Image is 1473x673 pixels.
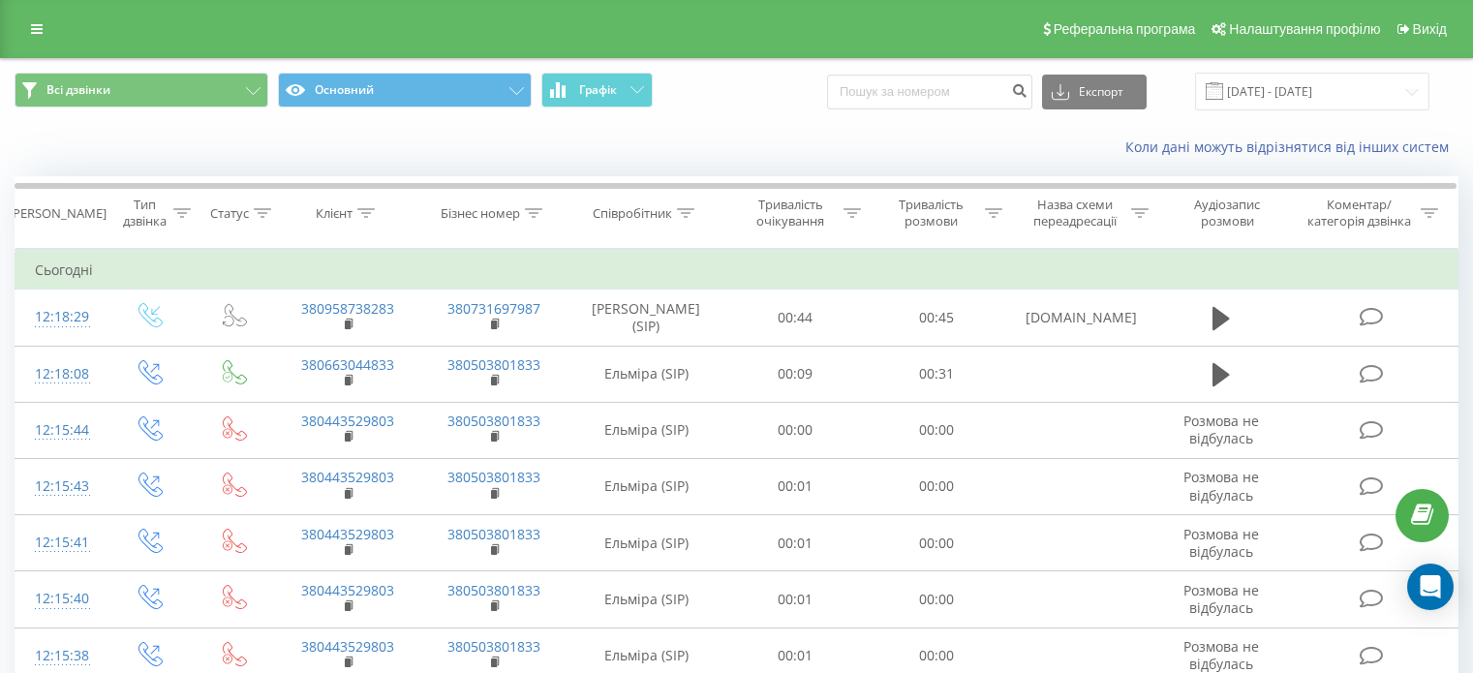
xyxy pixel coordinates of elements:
[568,571,725,627] td: Ельміра (SIP)
[1229,21,1380,37] span: Налаштування профілю
[35,468,86,505] div: 12:15:43
[301,581,394,599] a: 380443529803
[1025,197,1126,229] div: Назва схеми переадресації
[1054,21,1196,37] span: Реферальна програма
[725,571,866,627] td: 00:01
[866,515,1006,571] td: 00:00
[725,515,866,571] td: 00:01
[568,402,725,458] td: Ельміра (SIP)
[541,73,653,107] button: Графік
[301,355,394,374] a: 380663044833
[725,346,866,402] td: 00:09
[441,205,520,222] div: Бізнес номер
[593,205,672,222] div: Співробітник
[35,412,86,449] div: 12:15:44
[725,402,866,458] td: 00:00
[1413,21,1447,37] span: Вихід
[568,290,725,346] td: [PERSON_NAME] (SIP)
[447,412,540,430] a: 380503801833
[301,468,394,486] a: 380443529803
[1006,290,1152,346] td: [DOMAIN_NAME]
[866,402,1006,458] td: 00:00
[35,524,86,562] div: 12:15:41
[122,197,168,229] div: Тип дзвінка
[447,525,540,543] a: 380503801833
[447,581,540,599] a: 380503801833
[743,197,840,229] div: Тривалість очікування
[301,637,394,656] a: 380443529803
[1183,637,1259,673] span: Розмова не відбулась
[568,458,725,514] td: Ельміра (SIP)
[725,290,866,346] td: 00:44
[866,571,1006,627] td: 00:00
[35,580,86,618] div: 12:15:40
[15,251,1458,290] td: Сьогодні
[210,205,249,222] div: Статус
[1125,138,1458,156] a: Коли дані можуть відрізнятися вiд інших систем
[866,290,1006,346] td: 00:45
[1183,525,1259,561] span: Розмова не відбулась
[447,637,540,656] a: 380503801833
[316,205,353,222] div: Клієнт
[35,298,86,336] div: 12:18:29
[447,299,540,318] a: 380731697987
[1183,581,1259,617] span: Розмова не відбулась
[1171,197,1284,229] div: Аудіозапис розмови
[1042,75,1147,109] button: Експорт
[1303,197,1416,229] div: Коментар/категорія дзвінка
[1183,468,1259,504] span: Розмова не відбулась
[568,515,725,571] td: Ельміра (SIP)
[15,73,268,107] button: Всі дзвінки
[301,525,394,543] a: 380443529803
[278,73,532,107] button: Основний
[883,197,980,229] div: Тривалість розмови
[447,355,540,374] a: 380503801833
[866,346,1006,402] td: 00:31
[447,468,540,486] a: 380503801833
[1183,412,1259,447] span: Розмова не відбулась
[9,205,107,222] div: [PERSON_NAME]
[46,82,110,98] span: Всі дзвінки
[301,412,394,430] a: 380443529803
[725,458,866,514] td: 00:01
[301,299,394,318] a: 380958738283
[568,346,725,402] td: Ельміра (SIP)
[1407,564,1454,610] div: Open Intercom Messenger
[866,458,1006,514] td: 00:00
[35,355,86,393] div: 12:18:08
[827,75,1032,109] input: Пошук за номером
[579,83,617,97] span: Графік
